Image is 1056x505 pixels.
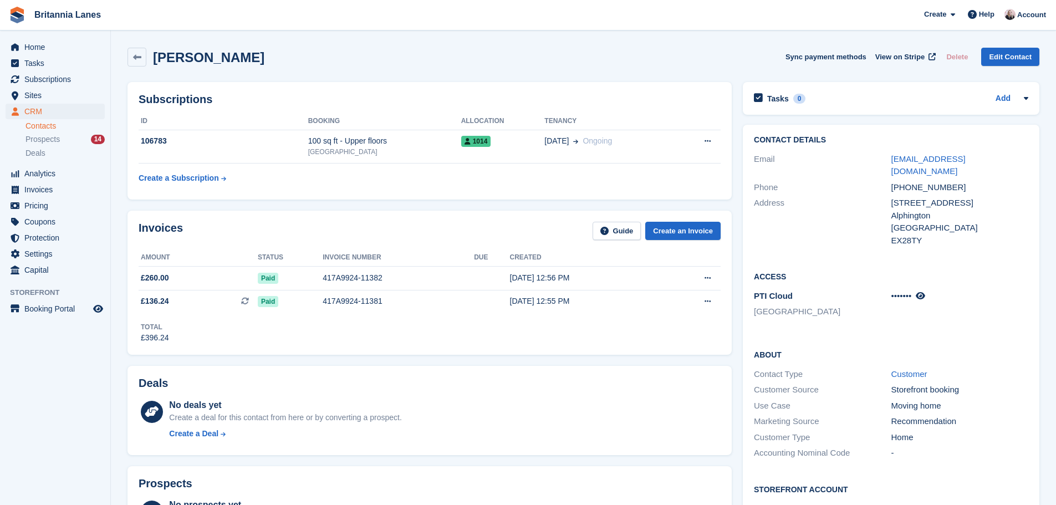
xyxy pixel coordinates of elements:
[24,214,91,229] span: Coupons
[25,121,105,131] a: Contacts
[891,154,966,176] a: [EMAIL_ADDRESS][DOMAIN_NAME]
[871,48,938,66] a: View on Stripe
[583,136,612,145] span: Ongoing
[169,399,401,412] div: No deals yet
[891,369,927,379] a: Customer
[323,272,474,284] div: 417A9924-11382
[754,447,891,460] div: Accounting Nominal Code
[979,9,994,20] span: Help
[139,168,226,188] a: Create a Subscription
[875,52,925,63] span: View on Stripe
[891,210,1028,222] div: Alphington
[25,147,105,159] a: Deals
[91,135,105,144] div: 14
[754,153,891,178] div: Email
[891,447,1028,460] div: -
[981,48,1039,66] a: Edit Contact
[754,431,891,444] div: Customer Type
[24,246,91,262] span: Settings
[6,214,105,229] a: menu
[24,198,91,213] span: Pricing
[1017,9,1046,21] span: Account
[754,136,1028,145] h2: Contact Details
[754,291,793,300] span: PTI Cloud
[25,148,45,159] span: Deals
[24,88,91,103] span: Sites
[544,135,569,147] span: [DATE]
[6,198,105,213] a: menu
[891,234,1028,247] div: EX28TY
[6,262,105,278] a: menu
[754,181,891,194] div: Phone
[6,301,105,317] a: menu
[754,400,891,412] div: Use Case
[9,7,25,23] img: stora-icon-8386f47178a22dfd0bd8f6a31ec36ba5ce8667c1dd55bd0f319d3a0aa187defe.svg
[30,6,105,24] a: Britannia Lanes
[593,222,641,240] a: Guide
[942,48,972,66] button: Delete
[996,93,1011,105] a: Add
[6,39,105,55] a: menu
[139,172,219,184] div: Create a Subscription
[767,94,789,104] h2: Tasks
[6,230,105,246] a: menu
[25,134,60,145] span: Prospects
[24,230,91,246] span: Protection
[891,197,1028,210] div: [STREET_ADDRESS]
[6,72,105,87] a: menu
[6,166,105,181] a: menu
[924,9,946,20] span: Create
[169,412,401,424] div: Create a deal for this contact from here or by converting a prospect.
[153,50,264,65] h2: [PERSON_NAME]
[139,377,168,390] h2: Deals
[754,483,1028,494] h2: Storefront Account
[308,113,461,130] th: Booking
[510,249,662,267] th: Created
[258,249,323,267] th: Status
[754,349,1028,360] h2: About
[24,39,91,55] span: Home
[141,322,169,332] div: Total
[6,182,105,197] a: menu
[461,113,545,130] th: Allocation
[25,134,105,145] a: Prospects 14
[6,88,105,103] a: menu
[139,93,721,106] h2: Subscriptions
[474,249,509,267] th: Due
[891,384,1028,396] div: Storefront booking
[139,222,183,240] h2: Invoices
[141,272,169,284] span: £260.00
[891,415,1028,428] div: Recommendation
[141,295,169,307] span: £136.24
[1004,9,1016,20] img: Alexandra Lane
[785,48,866,66] button: Sync payment methods
[139,113,308,130] th: ID
[6,55,105,71] a: menu
[139,135,308,147] div: 106783
[793,94,806,104] div: 0
[6,246,105,262] a: menu
[461,136,491,147] span: 1014
[24,55,91,71] span: Tasks
[754,415,891,428] div: Marketing Source
[754,305,891,318] li: [GEOGRAPHIC_DATA]
[645,222,721,240] a: Create an Invoice
[24,301,91,317] span: Booking Portal
[754,197,891,247] div: Address
[169,428,401,440] a: Create a Deal
[754,368,891,381] div: Contact Type
[308,135,461,147] div: 100 sq ft - Upper floors
[258,273,278,284] span: Paid
[754,384,891,396] div: Customer Source
[323,295,474,307] div: 417A9924-11381
[10,287,110,298] span: Storefront
[91,302,105,315] a: Preview store
[308,147,461,157] div: [GEOGRAPHIC_DATA]
[258,296,278,307] span: Paid
[169,428,218,440] div: Create a Deal
[141,332,169,344] div: £396.24
[24,72,91,87] span: Subscriptions
[6,104,105,119] a: menu
[323,249,474,267] th: Invoice number
[24,262,91,278] span: Capital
